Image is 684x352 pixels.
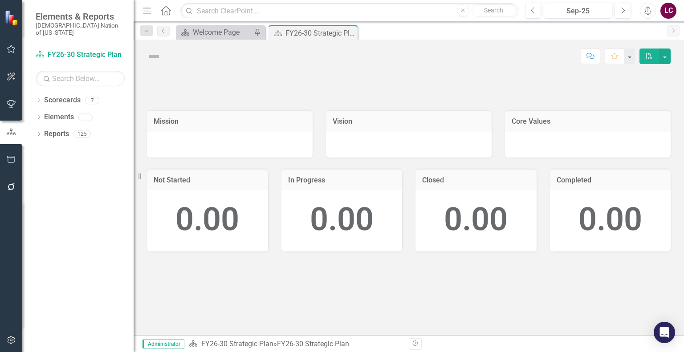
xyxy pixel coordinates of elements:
[178,27,252,38] a: Welcome Page
[36,50,125,60] a: FY26-30 Strategic Plan
[484,7,503,14] span: Search
[154,176,261,184] h3: Not Started
[180,3,518,19] input: Search ClearPoint...
[559,197,662,243] div: 0.00
[73,130,91,138] div: 125
[277,340,349,348] div: FY26-30 Strategic Plan
[147,49,161,64] img: Not Defined
[654,322,675,343] div: Open Intercom Messenger
[547,6,609,16] div: Sep-25
[424,197,528,243] div: 0.00
[660,3,676,19] button: LC
[44,95,81,105] a: Scorecards
[36,11,125,22] span: Elements & Reports
[44,129,69,139] a: Reports
[544,3,612,19] button: Sep-25
[142,340,184,348] span: Administrator
[44,112,74,122] a: Elements
[201,340,273,348] a: FY26-30 Strategic Plan
[290,197,394,243] div: 0.00
[189,339,402,349] div: »
[85,97,99,104] div: 7
[512,117,664,125] h3: Core Values
[285,28,355,39] div: FY26-30 Strategic Plan
[36,22,125,36] small: [DEMOGRAPHIC_DATA] Nation of [US_STATE]
[156,197,259,243] div: 0.00
[36,71,125,86] input: Search Below...
[557,176,664,184] h3: Completed
[154,117,306,125] h3: Mission
[472,4,516,17] button: Search
[4,10,20,26] img: ClearPoint Strategy
[193,27,252,38] div: Welcome Page
[333,117,485,125] h3: Vision
[288,176,396,184] h3: In Progress
[422,176,530,184] h3: Closed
